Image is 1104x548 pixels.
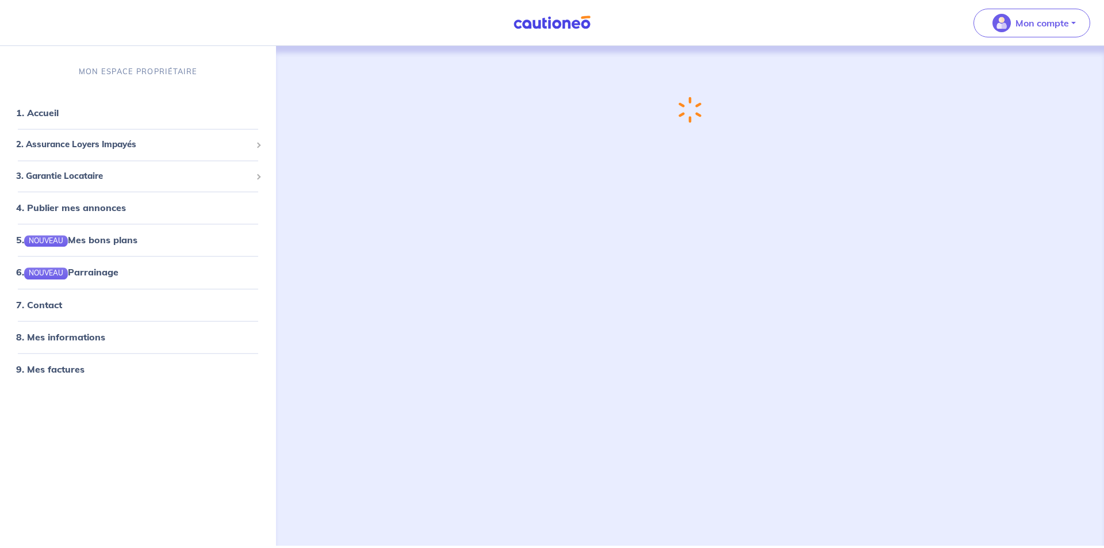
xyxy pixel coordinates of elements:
a: 1. Accueil [16,108,59,119]
div: 4. Publier mes annonces [5,197,271,220]
a: 8. Mes informations [16,331,105,343]
div: 1. Accueil [5,102,271,125]
img: loading-spinner [678,97,702,124]
a: 7. Contact [16,299,62,311]
p: Mon compte [1015,16,1069,30]
a: 9. Mes factures [16,363,85,375]
a: 4. Publier mes annonces [16,202,126,214]
img: illu_account_valid_menu.svg [992,14,1011,32]
button: illu_account_valid_menu.svgMon compte [973,9,1090,37]
p: MON ESPACE PROPRIÉTAIRE [79,66,197,77]
div: 6.NOUVEAUParrainage [5,261,271,284]
img: Cautioneo [509,16,595,30]
div: 9. Mes factures [5,358,271,381]
div: 5.NOUVEAUMes bons plans [5,229,271,252]
div: 8. Mes informations [5,325,271,348]
span: 3. Garantie Locataire [16,170,251,183]
span: 2. Assurance Loyers Impayés [16,139,251,152]
div: 2. Assurance Loyers Impayés [5,134,271,156]
a: 5.NOUVEAUMes bons plans [16,235,137,246]
div: 7. Contact [5,293,271,316]
a: 6.NOUVEAUParrainage [16,267,118,278]
div: 3. Garantie Locataire [5,165,271,187]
